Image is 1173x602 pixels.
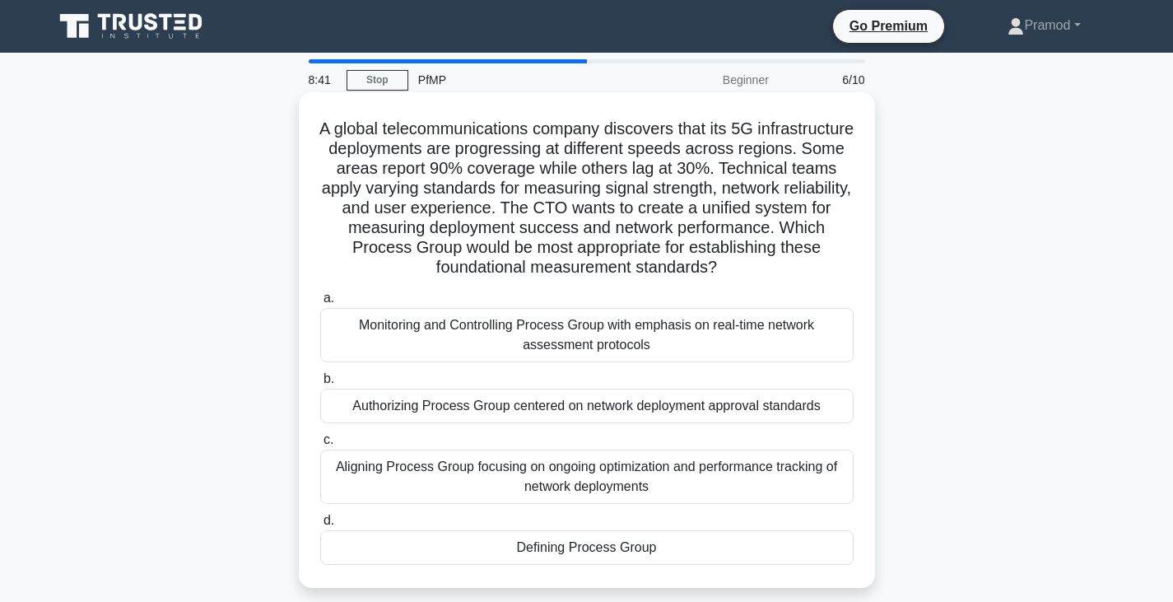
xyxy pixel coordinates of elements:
div: Authorizing Process Group centered on network deployment approval standards [320,389,854,423]
div: Monitoring and Controlling Process Group with emphasis on real-time network assessment protocols [320,308,854,362]
a: Stop [347,70,408,91]
div: Aligning Process Group focusing on ongoing optimization and performance tracking of network deplo... [320,450,854,504]
div: PfMP [408,63,635,96]
div: 8:41 [299,63,347,96]
span: b. [324,371,334,385]
div: 6/10 [779,63,875,96]
a: Pramod [968,9,1119,42]
a: Go Premium [840,16,938,36]
h5: A global telecommunications company discovers that its 5G infrastructure deployments are progress... [319,119,855,278]
span: c. [324,432,333,446]
span: d. [324,513,334,527]
span: a. [324,291,334,305]
div: Beginner [635,63,779,96]
div: Defining Process Group [320,530,854,565]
